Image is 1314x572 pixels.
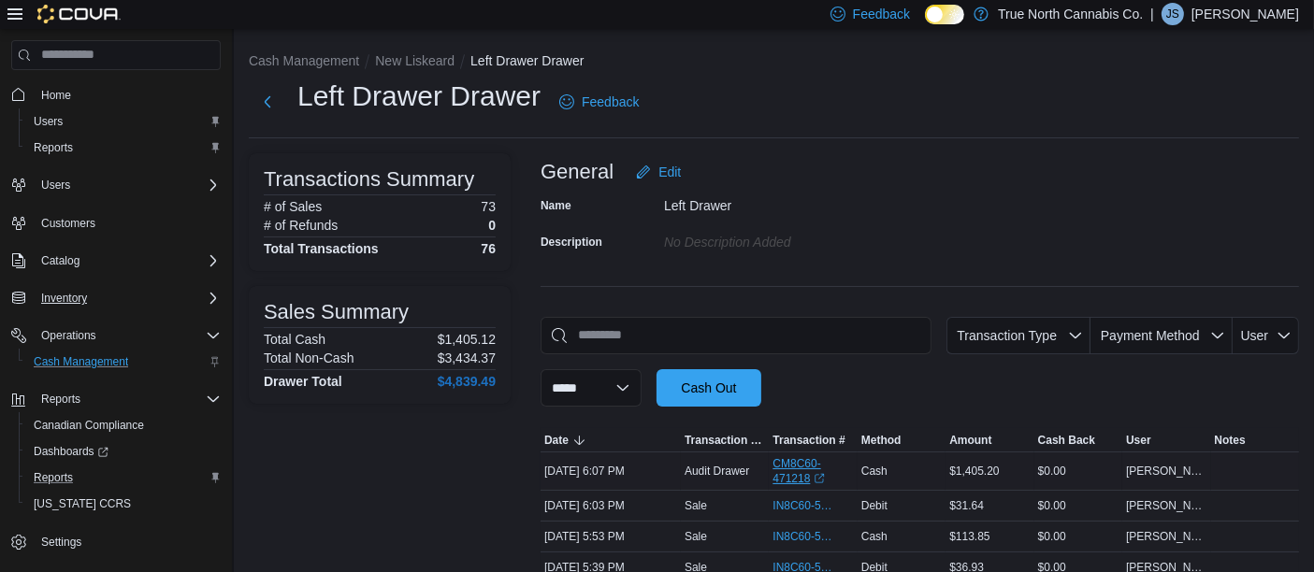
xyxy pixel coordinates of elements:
h3: Sales Summary [264,301,409,323]
span: Home [34,83,221,107]
span: Catalog [34,250,221,272]
button: Cash Management [249,53,359,68]
button: [US_STATE] CCRS [19,491,228,517]
input: Dark Mode [925,5,964,24]
svg: External link [814,473,825,484]
span: Date [544,433,569,448]
span: Inventory [34,287,221,309]
span: [PERSON_NAME] [1126,498,1206,513]
a: Customers [34,212,103,235]
div: $0.00 [1034,494,1122,517]
button: Next [249,83,286,121]
span: IN8C60-5267964 [773,498,834,513]
h3: General [541,161,614,183]
span: Cash Management [26,350,221,373]
button: Cash Out [657,369,761,407]
h6: Total Cash [264,332,325,347]
span: Method [861,433,902,448]
div: No Description added [664,227,915,250]
span: Payment Method [1101,328,1200,343]
div: [DATE] 6:07 PM [541,460,681,482]
span: User [1241,328,1269,343]
span: Reports [34,388,221,410]
button: Operations [34,324,104,347]
button: Transaction Type [681,429,769,451]
button: Inventory [34,287,94,309]
label: Name [541,198,571,213]
h6: # of Sales [264,199,322,214]
span: Catalog [41,253,79,268]
span: [US_STATE] CCRS [34,496,131,511]
span: Canadian Compliance [26,414,221,436]
button: User [1122,429,1210,451]
span: Home [41,88,71,103]
span: Canadian Compliance [34,418,144,433]
span: Dashboards [34,444,108,459]
span: Inventory [41,291,87,306]
span: Transaction # [773,433,845,448]
span: User [1126,433,1151,448]
span: Cash Back [1038,433,1095,448]
span: Feedback [582,93,639,111]
button: Catalog [34,250,87,272]
button: Users [19,108,228,135]
p: 73 [481,199,496,214]
p: 0 [488,218,496,233]
h4: Drawer Total [264,374,342,389]
span: Reports [34,140,73,155]
button: IN8C60-5267884 [773,525,853,548]
div: $0.00 [1034,460,1122,482]
div: [DATE] 6:03 PM [541,494,681,517]
span: Cash [861,529,888,544]
h4: Total Transactions [264,241,379,256]
button: Left Drawer Drawer [470,53,584,68]
h4: $4,839.49 [438,374,496,389]
span: Reports [41,392,80,407]
button: Cash Back [1034,429,1122,451]
button: User [1233,317,1299,354]
span: Users [34,174,221,196]
span: JS [1166,3,1179,25]
p: Audit Drawer [685,464,749,479]
p: | [1150,3,1154,25]
button: Users [4,172,228,198]
button: Transaction # [769,429,857,451]
span: Transaction Type [685,433,765,448]
p: [PERSON_NAME] [1191,3,1299,25]
button: Users [34,174,78,196]
label: Description [541,235,602,250]
input: This is a search bar. As you type, the results lower in the page will automatically filter. [541,317,931,354]
button: Date [541,429,681,451]
span: Cash Out [681,379,736,397]
span: Settings [34,530,221,553]
a: Dashboards [26,440,116,463]
span: Notes [1215,433,1246,448]
a: Settings [34,531,89,553]
p: Sale [685,498,707,513]
span: Reports [34,470,73,485]
button: Transaction Type [946,317,1090,354]
span: Cash [861,464,888,479]
span: Dashboards [26,440,221,463]
button: Customers [4,209,228,236]
h4: 76 [481,241,496,256]
button: IN8C60-5267964 [773,494,853,517]
a: Dashboards [19,438,228,465]
a: Home [34,84,79,107]
a: Reports [26,466,80,489]
button: New Liskeard [375,53,455,68]
button: Cash Management [19,349,228,375]
span: Users [34,114,63,129]
div: Left Drawer [664,191,915,213]
span: Cash Management [34,354,128,369]
button: Method [858,429,946,451]
span: Amount [949,433,991,448]
a: [US_STATE] CCRS [26,493,138,515]
span: $1,405.20 [949,464,999,479]
a: Cash Management [26,350,136,373]
span: Operations [34,324,221,347]
button: Payment Method [1090,317,1233,354]
button: Settings [4,528,228,555]
span: Reports [26,136,221,159]
span: Users [41,178,70,193]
